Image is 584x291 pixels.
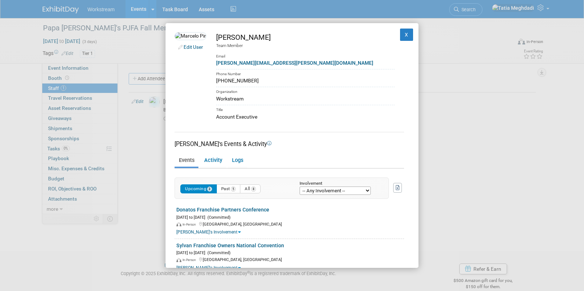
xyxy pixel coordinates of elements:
div: Phone Number [216,69,395,77]
div: Title [216,105,395,113]
div: [DATE] to [DATE] [176,249,404,256]
button: X [400,29,413,41]
a: Donatos Franchise Partners Conference [176,207,269,213]
a: [PERSON_NAME]'s Involvement [176,265,241,270]
img: In-Person Event [176,258,181,262]
img: Marcelo Pinto [175,32,206,40]
button: Upcoming3 [180,184,217,193]
div: [PERSON_NAME] [216,32,395,43]
span: (Committed) [205,251,231,255]
img: In-Person Event [176,222,181,227]
div: Team Member [216,43,395,49]
button: Past5 [216,184,241,193]
button: All8 [240,184,261,193]
span: (Committed) [205,215,231,220]
div: Email [216,49,395,59]
a: [PERSON_NAME][EMAIL_ADDRESS][PERSON_NAME][DOMAIN_NAME] [216,60,373,66]
span: 3 [207,187,212,192]
div: [PHONE_NUMBER] [216,77,395,85]
div: [GEOGRAPHIC_DATA], [GEOGRAPHIC_DATA] [176,256,404,263]
div: [PERSON_NAME]'s Events & Activity [175,140,404,148]
div: [GEOGRAPHIC_DATA], [GEOGRAPHIC_DATA] [176,221,404,227]
a: Edit User [184,44,203,50]
span: In-Person [182,223,198,226]
span: 5 [231,187,236,192]
div: Workstream [216,95,395,103]
a: Activity [200,154,226,167]
a: Events [175,154,198,167]
div: Organization [216,87,395,95]
div: Involvement [300,181,378,186]
div: Account Executive [216,113,395,121]
a: [PERSON_NAME]'s Involvement [176,230,241,235]
span: In-Person [182,258,198,262]
span: 8 [251,187,256,192]
a: Logs [228,154,247,167]
div: [DATE] to [DATE] [176,214,404,221]
a: Sylvan Franchise Owners National Convention [176,243,284,248]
